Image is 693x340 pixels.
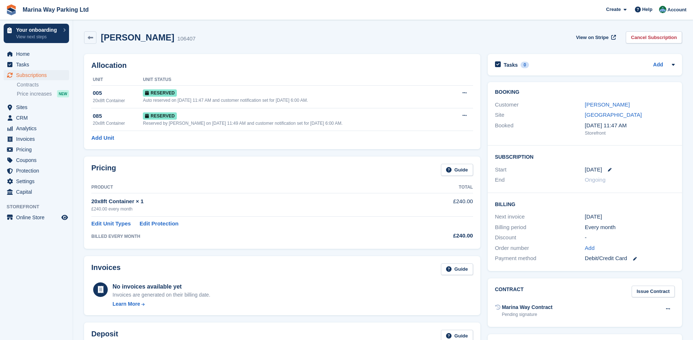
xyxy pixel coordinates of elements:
[4,166,69,176] a: menu
[91,233,402,240] div: BILLED EVERY MONTH
[57,90,69,97] div: NEW
[495,223,585,232] div: Billing period
[91,182,402,193] th: Product
[93,120,143,127] div: 20x8ft Container
[16,123,60,134] span: Analytics
[402,193,473,216] td: £240.00
[585,112,642,118] a: [GEOGRAPHIC_DATA]
[113,282,210,291] div: No invoices available yet
[585,233,675,242] div: -
[659,6,666,13] img: Paul Lewis
[143,120,449,127] div: Reserved by [PERSON_NAME] on [DATE] 11:49 AM and customer notification set for [DATE] 6:00 AM.
[495,200,675,208] h2: Billing
[4,176,69,186] a: menu
[585,101,630,108] a: [PERSON_NAME]
[4,102,69,112] a: menu
[16,187,60,197] span: Capital
[495,286,524,298] h2: Contract
[91,263,121,275] h2: Invoices
[402,182,473,193] th: Total
[143,112,177,120] span: Reserved
[502,311,553,318] div: Pending signature
[504,62,518,68] h2: Tasks
[585,177,606,183] span: Ongoing
[4,212,69,223] a: menu
[585,223,675,232] div: Every month
[495,153,675,160] h2: Subscription
[495,166,585,174] div: Start
[495,89,675,95] h2: Booking
[495,233,585,242] div: Discount
[4,134,69,144] a: menu
[16,102,60,112] span: Sites
[585,121,675,130] div: [DATE] 11:47 AM
[16,155,60,165] span: Coupons
[140,220,179,228] a: Edit Protection
[642,6,652,13] span: Help
[177,35,195,43] div: 106407
[143,74,449,86] th: Unit Status
[16,166,60,176] span: Protection
[17,81,69,88] a: Contracts
[573,31,617,43] a: View on Stripe
[4,70,69,80] a: menu
[91,197,402,206] div: 20x8ft Container × 1
[16,176,60,186] span: Settings
[4,49,69,59] a: menu
[495,111,585,119] div: Site
[585,213,675,221] div: [DATE]
[113,291,210,299] div: Invoices are generated on their billing date.
[576,34,609,41] span: View on Stripe
[91,74,143,86] th: Unit
[495,254,585,263] div: Payment method
[502,304,553,311] div: Marina Way Contract
[93,97,143,104] div: 20x8ft Container
[16,144,60,155] span: Pricing
[441,263,473,275] a: Guide
[93,112,143,120] div: 085
[585,130,675,137] div: Storefront
[626,31,682,43] a: Cancel Subscription
[495,244,585,252] div: Order number
[4,187,69,197] a: menu
[585,244,595,252] a: Add
[16,70,60,80] span: Subscriptions
[113,300,210,308] a: Learn More
[585,254,675,263] div: Debit/Credit Card
[20,4,92,16] a: Marina Way Parking Ltd
[521,62,529,68] div: 0
[4,123,69,134] a: menu
[93,89,143,97] div: 005
[606,6,621,13] span: Create
[16,113,60,123] span: CRM
[17,90,69,98] a: Price increases NEW
[402,232,473,240] div: £240.00
[632,286,675,298] a: Issue Contract
[91,164,116,176] h2: Pricing
[4,24,69,43] a: Your onboarding View next steps
[495,121,585,137] div: Booked
[101,32,174,42] h2: [PERSON_NAME]
[495,176,585,184] div: End
[653,61,663,69] a: Add
[4,59,69,70] a: menu
[91,61,473,70] h2: Allocation
[4,144,69,155] a: menu
[16,134,60,144] span: Invoices
[4,155,69,165] a: menu
[91,206,402,212] div: £240.00 every month
[16,212,60,223] span: Online Store
[16,34,60,40] p: View next steps
[6,4,17,15] img: stora-icon-8386f47178a22dfd0bd8f6a31ec36ba5ce8667c1dd55bd0f319d3a0aa187defe.svg
[60,213,69,222] a: Preview store
[495,213,585,221] div: Next invoice
[16,59,60,70] span: Tasks
[113,300,140,308] div: Learn More
[585,166,602,174] time: 2025-09-27 00:00:00 UTC
[7,203,73,210] span: Storefront
[17,90,52,97] span: Price increases
[143,89,177,97] span: Reserved
[91,220,131,228] a: Edit Unit Types
[16,27,60,32] p: Your onboarding
[4,113,69,123] a: menu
